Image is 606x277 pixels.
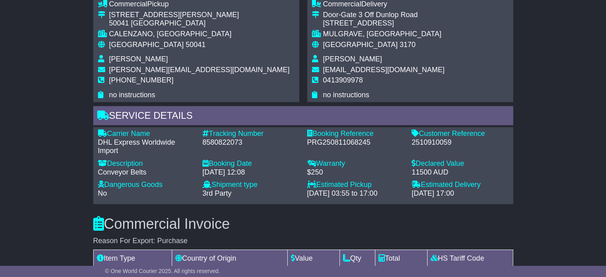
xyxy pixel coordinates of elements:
[93,216,513,232] h3: Commercial Invoice
[98,138,195,155] div: DHL Express Worldwide Import
[375,249,427,267] td: Total
[412,159,508,168] div: Declared Value
[109,76,174,84] span: [PHONE_NUMBER]
[412,138,508,147] div: 2510910059
[412,189,508,198] div: [DATE] 17:00
[109,19,290,28] div: 50041 [GEOGRAPHIC_DATA]
[98,159,195,168] div: Description
[323,76,363,84] span: 0413909978
[109,55,168,63] span: [PERSON_NAME]
[412,130,508,138] div: Customer Reference
[307,168,404,177] div: $250
[412,168,508,177] div: 11500 AUD
[186,41,206,49] span: 50041
[412,181,508,189] div: Estimated Delivery
[98,168,195,177] div: Conveyor Belts
[93,237,513,246] div: Reason For Export: Purchase
[307,130,404,138] div: Booking Reference
[98,181,195,189] div: Dangerous Goods
[109,11,290,20] div: [STREET_ADDRESS][PERSON_NAME]
[323,91,369,99] span: no instructions
[109,30,290,39] div: CALENZANO, [GEOGRAPHIC_DATA]
[307,159,404,168] div: Warranty
[323,11,445,20] div: Door-Gate 3 Off Dunlop Road
[323,19,445,28] div: [STREET_ADDRESS]
[172,249,287,267] td: Country of Origin
[109,66,290,74] span: [PERSON_NAME][EMAIL_ADDRESS][DOMAIN_NAME]
[323,55,382,63] span: [PERSON_NAME]
[109,41,184,49] span: [GEOGRAPHIC_DATA]
[307,189,404,198] div: [DATE] 03:55 to 17:00
[307,138,404,147] div: PRG250811068245
[93,249,172,267] td: Item Type
[109,91,155,99] span: no instructions
[400,41,416,49] span: 3170
[202,130,299,138] div: Tracking Number
[323,30,445,39] div: MULGRAVE, [GEOGRAPHIC_DATA]
[202,181,299,189] div: Shipment type
[323,41,398,49] span: [GEOGRAPHIC_DATA]
[202,138,299,147] div: 8580822073
[287,249,339,267] td: Value
[307,181,404,189] div: Estimated Pickup
[98,130,195,138] div: Carrier Name
[105,268,220,274] span: © One World Courier 2025. All rights reserved.
[339,249,375,267] td: Qty
[202,159,299,168] div: Booking Date
[93,106,513,128] div: Service Details
[98,189,107,197] span: No
[202,168,299,177] div: [DATE] 12:08
[202,189,231,197] span: 3rd Party
[323,66,445,74] span: [EMAIL_ADDRESS][DOMAIN_NAME]
[427,249,513,267] td: HS Tariff Code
